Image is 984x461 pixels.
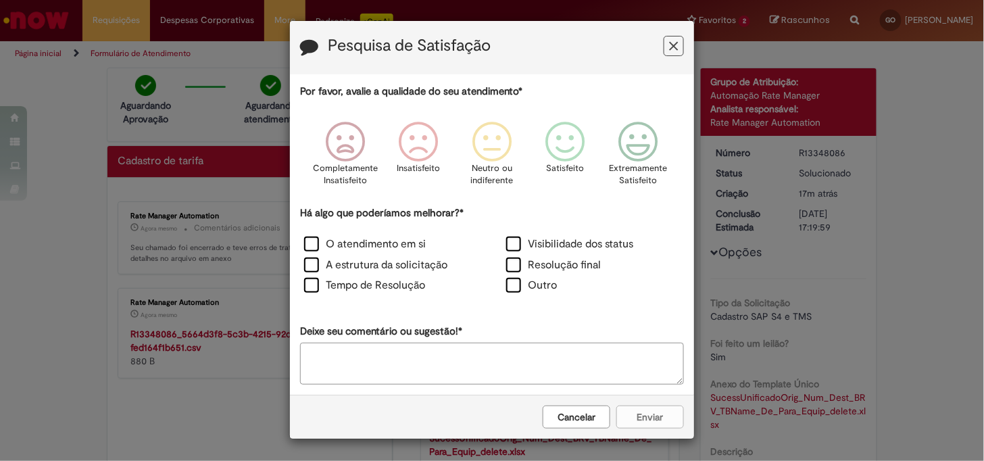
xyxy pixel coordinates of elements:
[468,162,516,187] p: Neutro ou indiferente
[506,237,633,252] label: Visibilidade dos status
[604,112,672,204] div: Extremamente Satisfeito
[546,162,584,175] p: Satisfeito
[314,162,378,187] p: Completamente Insatisfeito
[531,112,599,204] div: Satisfeito
[300,206,684,297] div: Há algo que poderíamos melhorar?*
[300,84,522,99] label: Por favor, avalie a qualidade do seu atendimento*
[397,162,441,175] p: Insatisfeito
[300,324,462,339] label: Deixe seu comentário ou sugestão!*
[458,112,526,204] div: Neutro ou indiferente
[304,237,426,252] label: O atendimento em si
[609,162,667,187] p: Extremamente Satisfeito
[304,258,447,273] label: A estrutura da solicitação
[328,37,491,55] label: Pesquisa de Satisfação
[311,112,380,204] div: Completamente Insatisfeito
[506,258,601,273] label: Resolução final
[506,278,557,293] label: Outro
[304,278,425,293] label: Tempo de Resolução
[543,406,610,429] button: Cancelar
[385,112,453,204] div: Insatisfeito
